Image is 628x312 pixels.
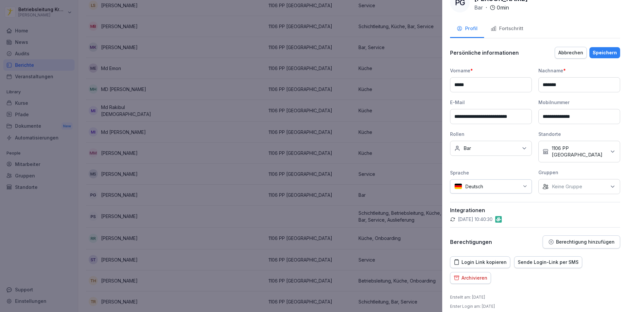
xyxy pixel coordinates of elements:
[552,183,582,190] p: Keine Gruppe
[457,25,478,32] div: Profil
[450,67,532,74] div: Vorname
[454,183,462,190] img: de.svg
[474,4,483,11] p: Bar
[556,239,615,245] p: Berechtigung hinzufügen
[450,169,532,176] div: Sprache
[450,256,510,268] button: Login Link kopieren
[538,67,620,74] div: Nachname
[454,259,507,266] div: Login Link kopieren
[495,216,502,223] img: gastromatic.png
[450,20,484,38] button: Profil
[514,256,582,268] button: Sende Login-Link per SMS
[450,179,532,193] div: Deutsch
[558,49,583,56] div: Abbrechen
[538,131,620,138] div: Standorte
[593,49,617,56] div: Speichern
[538,169,620,176] div: Gruppen
[474,4,509,11] div: ·
[450,99,532,106] div: E-Mail
[538,99,620,106] div: Mobilnummer
[450,207,620,213] p: Integrationen
[491,25,523,32] div: Fortschritt
[450,131,532,138] div: Rollen
[484,20,530,38] button: Fortschritt
[450,294,485,300] p: Erstellt am : [DATE]
[543,235,620,248] button: Berechtigung hinzufügen
[458,216,493,223] p: [DATE] 10:40:30
[463,145,471,152] p: Bar
[497,4,509,11] p: 0 min
[589,47,620,58] button: Speichern
[552,145,606,158] p: 1106 PP [GEOGRAPHIC_DATA]
[450,49,519,56] p: Persönliche informationen
[450,272,491,284] button: Archivieren
[518,259,579,266] div: Sende Login-Link per SMS
[450,239,492,245] p: Berechtigungen
[555,47,587,59] button: Abbrechen
[454,274,487,282] div: Archivieren
[450,303,495,309] p: Erster Login am : [DATE]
